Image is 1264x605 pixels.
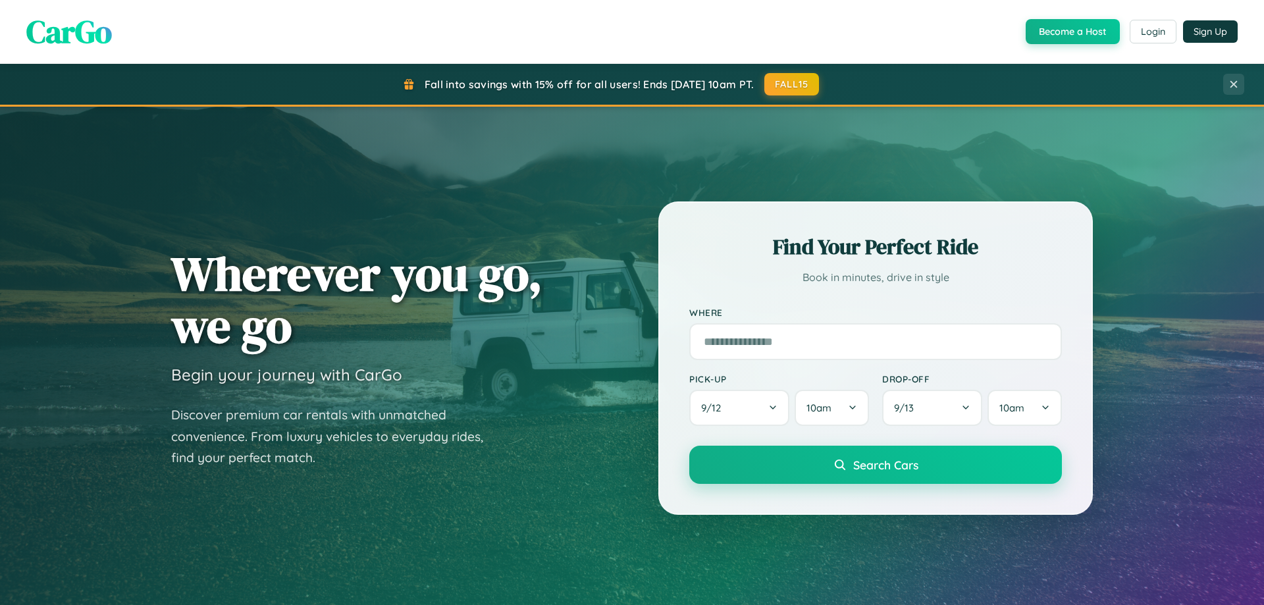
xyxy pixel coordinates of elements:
[26,10,112,53] span: CarGo
[1026,19,1120,44] button: Become a Host
[999,402,1024,414] span: 10am
[882,373,1062,384] label: Drop-off
[853,458,918,472] span: Search Cars
[171,404,500,469] p: Discover premium car rentals with unmatched convenience. From luxury vehicles to everyday rides, ...
[689,307,1062,318] label: Where
[795,390,869,426] button: 10am
[689,268,1062,287] p: Book in minutes, drive in style
[689,232,1062,261] h2: Find Your Perfect Ride
[425,78,754,91] span: Fall into savings with 15% off for all users! Ends [DATE] 10am PT.
[689,446,1062,484] button: Search Cars
[1183,20,1238,43] button: Sign Up
[806,402,831,414] span: 10am
[689,373,869,384] label: Pick-up
[171,365,402,384] h3: Begin your journey with CarGo
[894,402,920,414] span: 9 / 13
[701,402,727,414] span: 9 / 12
[689,390,789,426] button: 9/12
[764,73,820,95] button: FALL15
[1130,20,1176,43] button: Login
[882,390,982,426] button: 9/13
[171,248,542,352] h1: Wherever you go, we go
[987,390,1062,426] button: 10am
